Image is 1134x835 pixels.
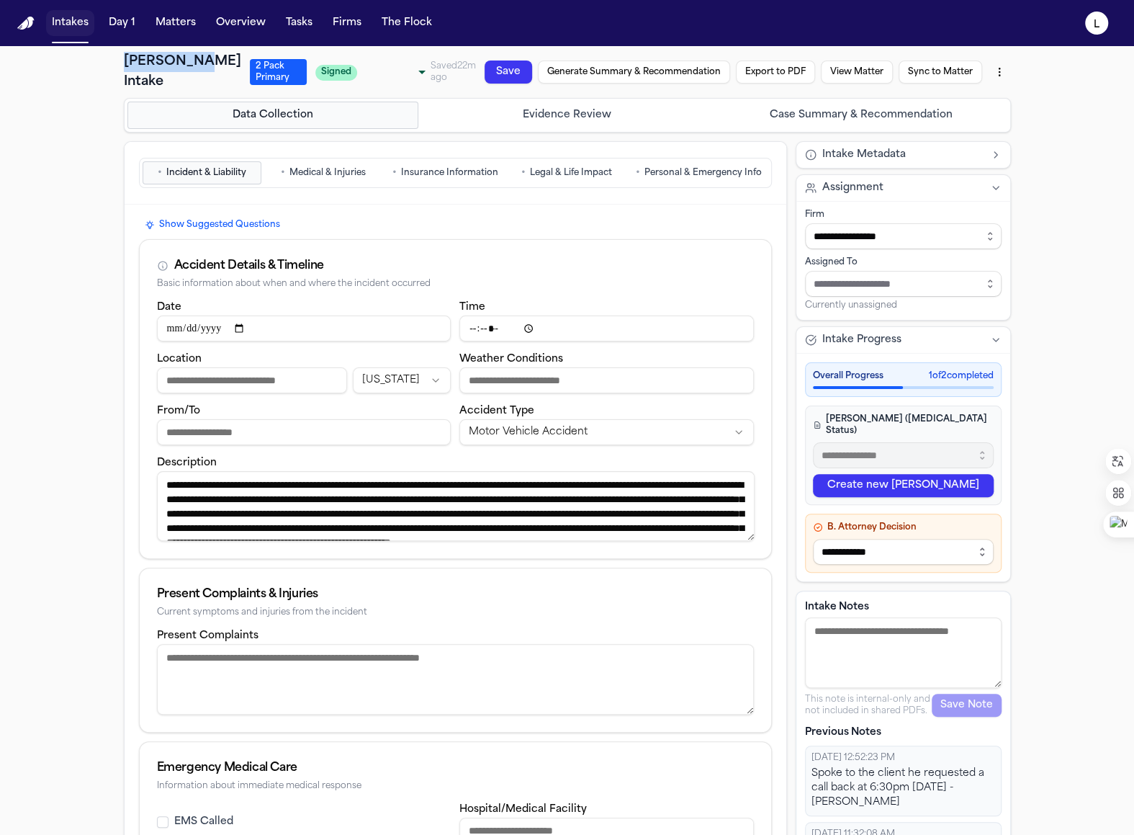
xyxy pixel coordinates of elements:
[143,161,261,184] button: Go to Incident & Liability
[250,59,306,85] span: 2 Pack Primary
[157,419,451,445] input: From/To destination
[929,370,994,382] span: 1 of 2 completed
[459,354,563,365] label: Weather Conditions
[127,102,1007,129] nav: Intake steps
[174,815,233,829] label: EMS Called
[281,166,285,180] span: •
[431,62,476,82] span: Saved 22m ago
[822,333,901,347] span: Intake Progress
[376,10,438,36] button: The Flock
[289,167,366,179] span: Medical & Injuries
[459,406,534,416] label: Accident Type
[459,804,587,815] label: Hospital/Medical Facility
[716,102,1007,129] button: Go to Case Summary & Recommendation step
[796,327,1010,353] button: Intake Progress
[811,767,995,810] div: Spoke to the client he requested a call back at 6:30pm [DATE] - [PERSON_NAME]
[805,256,1002,268] div: Assigned To
[805,271,1002,297] input: Assign to staff member
[124,52,242,92] h1: [PERSON_NAME] Intake
[157,316,451,341] input: Incident date
[485,61,532,84] button: Save
[821,61,893,84] button: View Matter
[157,607,754,618] div: Current symptoms and injuries from the incident
[157,406,200,416] label: From/To
[421,102,713,129] button: Go to Evidence Review step
[157,302,181,313] label: Date
[538,61,730,84] button: Generate Summary & Recommendation
[813,522,994,533] h4: B. Attorney Decision
[157,354,202,365] label: Location
[636,166,640,180] span: •
[315,62,431,82] div: Update intake status
[315,65,358,81] span: Signed
[899,61,982,84] button: Sync to Matter
[805,617,1002,688] textarea: Intake notes
[736,61,815,84] button: Export to PDF
[805,223,1002,249] input: Select firm
[17,17,35,30] a: Home
[805,694,932,717] p: This note is internal-only and not included in shared PDFs.
[813,370,883,382] span: Overall Progress
[805,725,1002,740] p: Previous Notes
[157,471,755,541] textarea: Incident description
[811,752,995,764] div: [DATE] 12:52:23 PM
[157,586,754,603] div: Present Complaints & Injuries
[521,166,526,180] span: •
[530,167,612,179] span: Legal & Life Impact
[386,161,505,184] button: Go to Insurance Information
[157,457,217,468] label: Description
[629,161,768,184] button: Go to Personal & Emergency Info
[822,148,906,162] span: Intake Metadata
[157,781,754,792] div: Information about immediate medical response
[174,257,324,274] div: Accident Details & Timeline
[822,181,883,195] span: Assignment
[392,166,397,180] span: •
[805,300,897,311] span: Currently unassigned
[459,367,754,393] input: Weather conditions
[158,166,162,180] span: •
[813,414,994,437] h4: [PERSON_NAME] ([MEDICAL_DATA] Status)
[210,10,271,36] button: Overview
[150,10,202,36] button: Matters
[264,161,383,184] button: Go to Medical & Injuries
[103,10,141,36] button: Day 1
[166,167,246,179] span: Incident & Liability
[157,759,754,777] div: Emergency Medical Care
[813,474,994,497] button: Create new [PERSON_NAME]
[139,216,286,233] button: Show Suggested Questions
[157,367,347,393] input: Incident location
[459,316,754,341] input: Incident time
[805,209,1002,220] div: Firm
[796,175,1010,201] button: Assignment
[508,161,626,184] button: Go to Legal & Life Impact
[157,644,754,715] textarea: Present complaints
[157,630,258,641] label: Present Complaints
[805,600,1002,615] label: Intake Notes
[46,10,94,36] button: Intakes
[796,142,1010,168] button: Intake Metadata
[127,102,419,129] button: Go to Data Collection step
[459,302,485,313] label: Time
[988,59,1011,85] button: More actions
[327,10,367,36] button: Firms
[280,10,318,36] button: Tasks
[644,167,762,179] span: Personal & Emergency Info
[17,17,35,30] img: Finch Logo
[401,167,498,179] span: Insurance Information
[353,367,451,393] button: Incident state
[157,279,754,290] div: Basic information about when and where the incident occurred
